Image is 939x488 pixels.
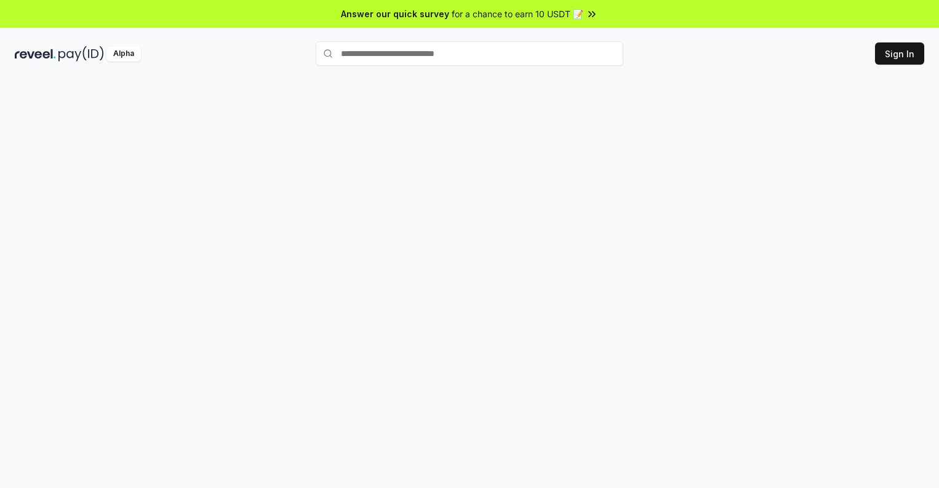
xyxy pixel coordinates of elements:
[341,7,449,20] span: Answer our quick survey
[452,7,583,20] span: for a chance to earn 10 USDT 📝
[875,42,924,65] button: Sign In
[15,46,56,62] img: reveel_dark
[106,46,141,62] div: Alpha
[58,46,104,62] img: pay_id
